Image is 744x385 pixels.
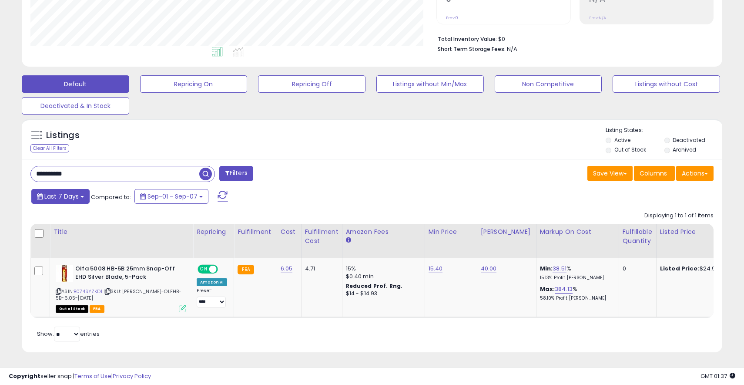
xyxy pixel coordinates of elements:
[481,264,497,273] a: 40.00
[56,305,88,313] span: All listings that are currently out of stock and unavailable for purchase on Amazon
[346,273,418,280] div: $0.40 min
[30,144,69,152] div: Clear All Filters
[22,75,129,93] button: Default
[606,126,722,135] p: Listing States:
[673,146,696,153] label: Archived
[56,265,73,282] img: 41BIyYdkfYL._SL40_.jpg
[217,266,231,273] span: OFF
[305,227,338,246] div: Fulfillment Cost
[90,305,104,313] span: FBA
[507,45,517,53] span: N/A
[134,189,208,204] button: Sep-01 - Sep-07
[640,169,667,178] span: Columns
[197,227,230,236] div: Repricing
[660,227,735,236] div: Listed Price
[613,75,720,93] button: Listings without Cost
[346,236,351,244] small: Amazon Fees.
[540,285,612,301] div: %
[346,290,418,297] div: $14 - $14.93
[9,372,40,380] strong: Copyright
[540,227,615,236] div: Markup on Cost
[481,227,533,236] div: [PERSON_NAME]
[74,288,102,295] a: B074SYZKD1
[198,266,209,273] span: ON
[197,288,227,307] div: Preset:
[540,275,612,281] p: 15.13% Profit [PERSON_NAME]
[623,265,650,273] div: 0
[673,136,705,144] label: Deactivated
[429,227,473,236] div: Min Price
[54,227,189,236] div: Title
[46,129,80,142] h5: Listings
[540,285,555,293] b: Max:
[140,75,248,93] button: Repricing On
[587,166,633,181] button: Save View
[9,372,151,381] div: seller snap | |
[660,264,700,273] b: Listed Price:
[495,75,602,93] button: Non Competitive
[623,227,653,246] div: Fulfillable Quantity
[536,224,619,258] th: The percentage added to the cost of goods (COGS) that forms the calculator for Min & Max prices.
[614,146,646,153] label: Out of Stock
[238,227,273,236] div: Fulfillment
[346,282,403,290] b: Reduced Prof. Rng.
[44,192,79,201] span: Last 7 Days
[676,166,714,181] button: Actions
[540,265,612,281] div: %
[438,45,506,53] b: Short Term Storage Fees:
[91,193,131,201] span: Compared to:
[22,97,129,115] button: Deactivated & In Stock
[74,372,111,380] a: Terms of Use
[197,278,227,286] div: Amazon AI
[540,264,553,273] b: Min:
[660,265,732,273] div: $24.99
[555,285,573,294] a: 384.13
[305,265,335,273] div: 4.71
[429,264,443,273] a: 15.40
[589,15,606,20] small: Prev: N/A
[446,15,458,20] small: Prev: 0
[438,33,707,44] li: $0
[700,372,735,380] span: 2025-09-16 01:37 GMT
[37,330,100,338] span: Show: entries
[346,227,421,236] div: Amazon Fees
[281,264,293,273] a: 6.05
[56,288,182,301] span: | SKU: [PERSON_NAME]-OLFHB-5B-6.05-[DATE]
[553,264,566,273] a: 38.51
[56,265,186,311] div: ASIN:
[614,136,630,144] label: Active
[634,166,675,181] button: Columns
[113,372,151,380] a: Privacy Policy
[258,75,365,93] button: Repricing Off
[238,265,254,274] small: FBA
[219,166,253,181] button: Filters
[438,35,497,43] b: Total Inventory Value:
[147,192,198,201] span: Sep-01 - Sep-07
[644,212,714,220] div: Displaying 1 to 1 of 1 items
[281,227,298,236] div: Cost
[376,75,484,93] button: Listings without Min/Max
[346,265,418,273] div: 15%
[75,265,181,283] b: Olfa 5008 HB-5B 25mm Snap-Off EHD Silver Blade, 5-Pack
[540,295,612,301] p: 58.10% Profit [PERSON_NAME]
[31,189,90,204] button: Last 7 Days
